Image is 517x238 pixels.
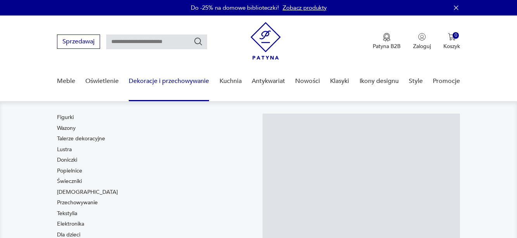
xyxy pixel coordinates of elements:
button: Szukaj [194,37,203,46]
a: Figurki [57,114,74,121]
div: 0 [453,32,459,39]
a: Style [409,66,423,96]
a: Sprzedawaj [57,40,100,45]
button: Sprzedawaj [57,34,100,49]
button: Zaloguj [413,33,431,50]
p: Koszyk [443,43,460,50]
a: Świeczniki [57,178,82,185]
a: Popielnice [57,167,82,175]
a: Ikona medaluPatyna B2B [373,33,401,50]
a: Antykwariat [252,66,285,96]
p: Patyna B2B [373,43,401,50]
a: Lustra [57,146,72,153]
a: Meble [57,66,75,96]
a: Dekoracje i przechowywanie [129,66,209,96]
a: [DEMOGRAPHIC_DATA] [57,188,118,196]
a: Wazony [57,124,76,132]
a: Kuchnia [220,66,242,96]
img: Ikonka użytkownika [418,33,426,41]
a: Promocje [433,66,460,96]
a: Oświetlenie [85,66,119,96]
p: Zaloguj [413,43,431,50]
a: Tekstylia [57,210,77,217]
img: Ikona medalu [383,33,391,41]
img: Ikona koszyka [448,33,456,41]
a: Doniczki [57,156,77,164]
button: 0Koszyk [443,33,460,50]
button: Patyna B2B [373,33,401,50]
a: Klasyki [330,66,349,96]
a: Ikony designu [360,66,399,96]
a: Elektronika [57,220,84,228]
p: Do -25% na domowe biblioteczki! [191,4,279,12]
a: Przechowywanie [57,199,98,207]
a: Talerze dekoracyjne [57,135,105,143]
a: Nowości [295,66,320,96]
a: Zobacz produkty [283,4,327,12]
img: Patyna - sklep z meblami i dekoracjami vintage [251,22,281,60]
